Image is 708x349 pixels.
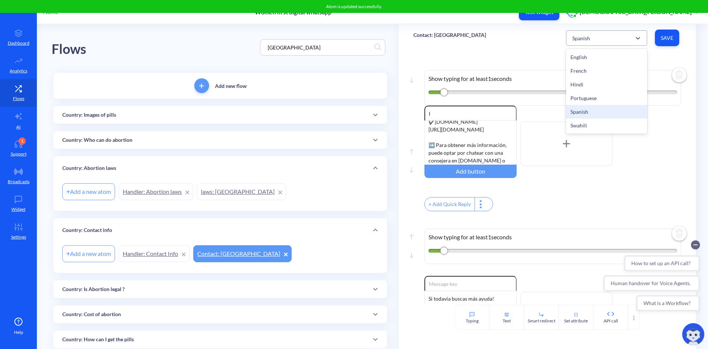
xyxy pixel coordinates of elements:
[466,318,479,324] div: Typing
[53,331,387,348] div: Country: How can I get the pills
[13,95,24,102] p: Flows
[62,245,115,262] div: Add a new atom
[326,4,382,9] span: Atom is updated successfully.
[53,106,387,124] div: Country: Images of pills
[52,39,86,60] div: Flows
[16,124,21,130] p: AI
[62,183,115,200] div: Add a new atom
[425,198,475,211] div: + Add Quick Reply
[413,31,486,39] p: Contact: [GEOGRAPHIC_DATA]
[53,131,387,149] div: Country: Who can do abortion
[424,120,517,165] div: Bajo las leyes actuales en [GEOGRAPHIC_DATA], la pastillas MA están legalmente restringidas. Sin ...
[215,82,247,90] p: Add new flow
[428,233,677,242] p: Show typing for at least 1 seconds
[566,105,647,119] div: Spanish
[62,164,116,172] p: Country: Abortion laws
[566,64,647,78] div: French
[119,183,193,200] a: Handler: Abortion laws
[11,234,26,240] p: Settings
[11,206,25,213] p: Widget
[264,43,374,52] input: Search
[53,156,387,180] div: Country: Abortion laws
[62,311,121,318] p: Country: Cost of abortion
[424,276,517,291] input: Message key
[564,318,588,324] div: Set attribute
[566,91,647,105] div: Portuguese
[424,106,517,120] input: Message key
[23,19,99,35] button: How to set up an API call?
[8,178,29,185] p: Broadcasts
[3,39,99,55] button: Human handover for Voice Agents.
[35,59,99,75] button: What is a Workflow?
[566,119,647,132] div: Swahili
[90,4,99,13] button: Collapse conversation starters
[661,34,673,42] span: Save
[566,50,647,64] div: English
[503,318,511,324] div: Text
[670,67,688,85] img: delete
[53,218,387,242] div: Country: Contact info
[62,336,134,343] p: Country: How can I get the pills
[8,40,29,47] p: Dashboard
[655,30,679,46] button: Save
[119,245,190,262] a: Handler: Contact Info
[62,285,125,293] p: Country: Is Abortion legal ?
[11,151,27,157] p: Support
[566,78,647,91] div: Hindi
[62,136,132,144] p: Country: Who can do abortion
[193,245,292,262] a: Contact: [GEOGRAPHIC_DATA]
[62,226,112,234] p: Country: Contact info
[14,329,23,336] span: Help
[424,165,517,178] div: Add button
[572,34,590,42] div: Spanish
[424,291,517,335] div: Si todavía buscas más ayuda! 💡 Escribe '*Principal*' para volver al Menú Principal o escribe '*Có...
[53,305,387,323] div: Country: Cost of abortion
[604,318,618,324] div: API call
[10,68,27,74] p: Analytics
[194,78,209,93] button: add
[670,225,688,243] img: delete
[528,318,555,324] div: Smart redirect
[62,111,116,119] p: Country: Images of pills
[682,323,704,345] img: copilot-icon.svg
[428,74,677,83] p: Show typing for at least 1 seconds
[197,183,286,200] a: laws: [GEOGRAPHIC_DATA]
[53,280,387,298] div: Country: Is Abortion legal ?
[18,137,26,145] div: 1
